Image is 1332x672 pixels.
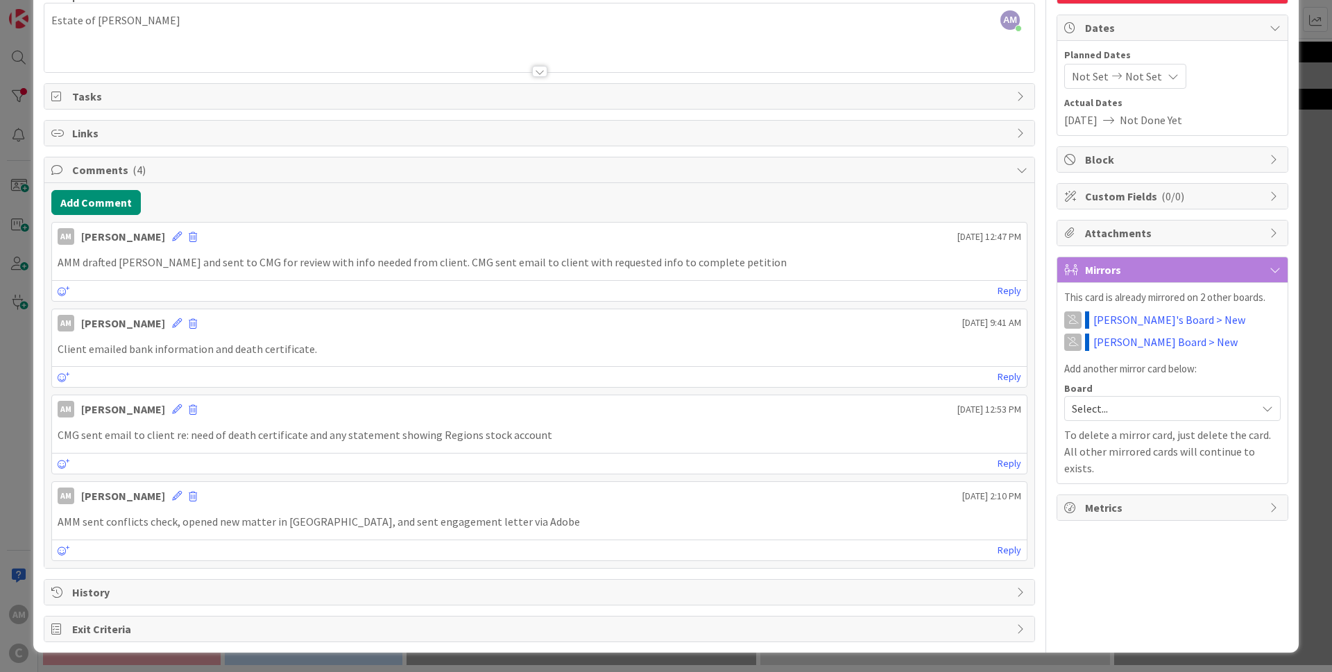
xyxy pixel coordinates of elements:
div: AM [58,228,74,245]
p: CMG sent email to client re: need of death certificate and any statement showing Regions stock ac... [58,427,1021,443]
span: Not Set [1125,68,1162,85]
span: Metrics [1085,499,1263,516]
p: AMM drafted [PERSON_NAME] and sent to CMG for review with info needed from client. CMG sent email... [58,255,1021,270]
span: AM [1000,10,1020,30]
span: [DATE] 12:47 PM [957,230,1021,244]
span: Exit Criteria [72,621,1009,637]
a: Reply [998,282,1021,300]
span: Select... [1072,399,1249,418]
span: Planned Dates [1064,48,1281,62]
p: This card is already mirrored on 2 other boards. [1064,290,1281,306]
button: Add Comment [51,190,141,215]
span: Tasks [72,88,1009,105]
span: Dates [1085,19,1263,36]
a: Reply [998,455,1021,472]
div: [PERSON_NAME] [81,401,165,417]
div: AM [58,488,74,504]
span: [DATE] 12:53 PM [957,402,1021,417]
span: ( 0/0 ) [1161,189,1184,203]
span: Custom Fields [1085,188,1263,205]
span: [DATE] [1064,112,1098,128]
span: Not Done Yet [1120,112,1182,128]
a: [PERSON_NAME]'s Board > New [1093,311,1245,328]
a: [PERSON_NAME] Board > New [1093,334,1238,350]
div: AM [58,401,74,417]
span: Not Set [1072,68,1109,85]
div: [PERSON_NAME] [81,228,165,245]
p: Estate of [PERSON_NAME] [51,12,1027,28]
p: To delete a mirror card, just delete the card. All other mirrored cards will continue to exists. [1064,427,1281,476]
span: Mirrors [1085,261,1263,278]
p: AMM sent conflicts check, opened new matter in [GEOGRAPHIC_DATA], and sent engagement letter via ... [58,514,1021,530]
div: [PERSON_NAME] [81,315,165,331]
span: [DATE] 9:41 AM [962,316,1021,330]
a: Reply [998,368,1021,386]
div: AM [58,315,74,331]
span: Links [72,125,1009,141]
span: ( 4 ) [133,163,146,177]
span: Actual Dates [1064,96,1281,110]
span: Block [1085,151,1263,168]
p: Add another mirror card below: [1064,361,1281,377]
p: Client emailed bank information and death certificate. [58,341,1021,357]
span: [DATE] 2:10 PM [962,489,1021,503]
a: Reply [998,542,1021,559]
span: Board [1064,384,1093,393]
span: History [72,584,1009,601]
span: Attachments [1085,225,1263,241]
span: Comments [72,162,1009,178]
div: [PERSON_NAME] [81,488,165,504]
